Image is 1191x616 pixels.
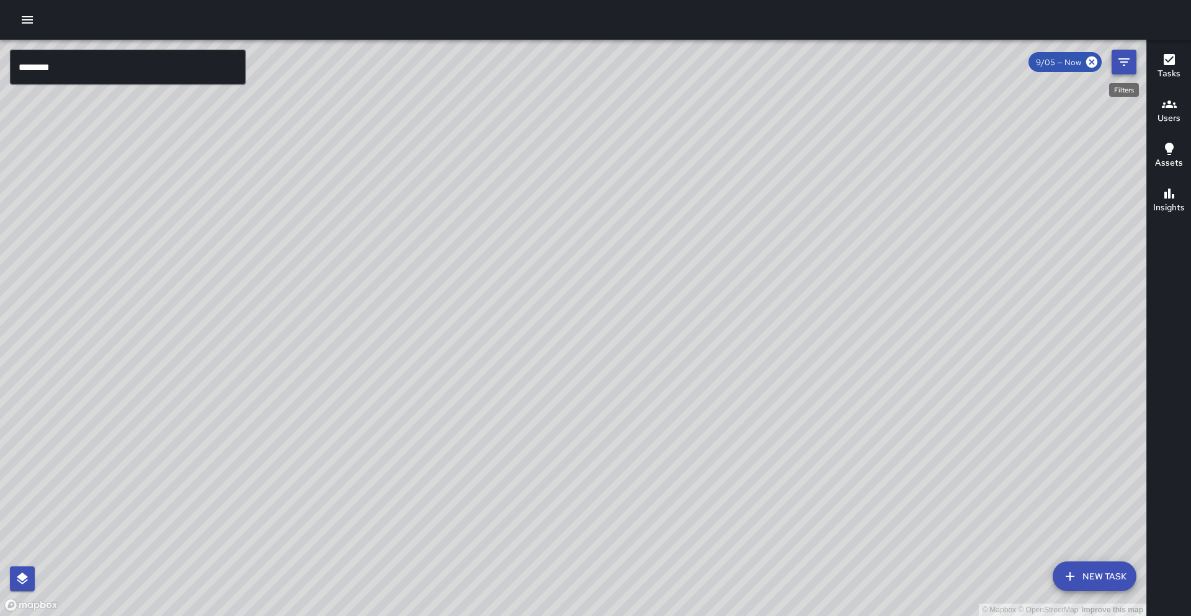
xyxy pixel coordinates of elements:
h6: Tasks [1158,67,1180,81]
h6: Assets [1155,156,1183,170]
button: Assets [1147,134,1191,179]
h6: Insights [1153,201,1185,215]
h6: Users [1158,112,1180,125]
button: Insights [1147,179,1191,223]
span: 9/05 — Now [1028,57,1089,68]
div: Filters [1109,83,1139,97]
button: New Task [1053,561,1136,591]
button: Filters [1112,50,1136,74]
button: Users [1147,89,1191,134]
button: Tasks [1147,45,1191,89]
div: 9/05 — Now [1028,52,1102,72]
